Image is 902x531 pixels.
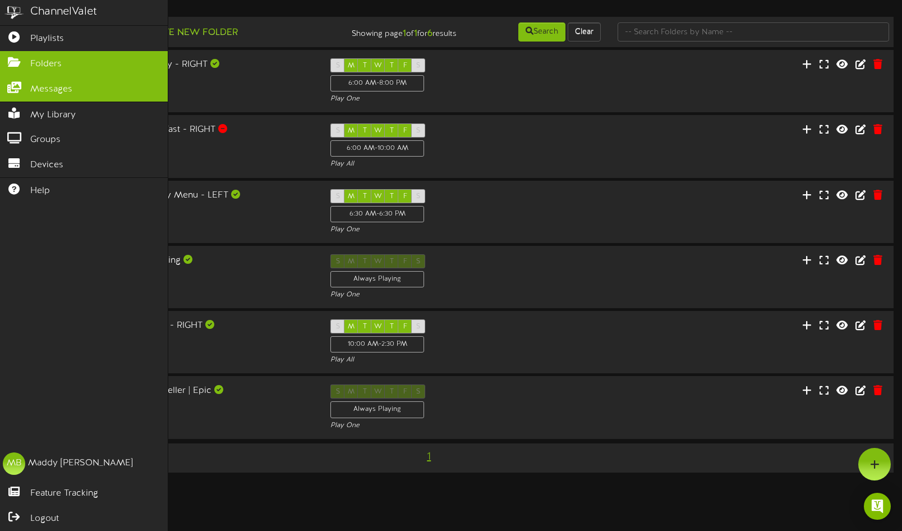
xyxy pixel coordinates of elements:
div: Play All [330,355,599,365]
span: Messages [30,83,72,96]
span: Help [30,185,50,198]
div: ChannelValet [30,4,97,20]
span: T [363,193,367,200]
span: My Library [30,109,76,122]
span: F [403,193,407,200]
span: T [390,127,394,135]
span: T [390,193,394,200]
span: W [374,127,382,135]
div: Portrait ( 9:16 ) [45,71,314,81]
div: [PERSON_NAME] Messaging [45,254,314,267]
input: -- Search Folders by Name -- [618,22,889,42]
div: Portrait ( 9:16 ) [45,136,314,146]
strong: 1 [403,29,406,39]
span: W [374,323,382,331]
button: Create New Folder [130,26,241,40]
span: Folders [30,58,62,71]
span: T [363,62,367,70]
span: Devices [30,159,63,172]
div: Boise Area Campaigns - Teller | Epic [45,384,314,397]
button: Clear [568,22,601,42]
span: W [374,62,382,70]
div: [PERSON_NAME] - All Day - RIGHT [45,58,314,71]
div: MB [3,452,25,475]
div: Play One [330,421,599,431]
div: Play One [330,94,599,104]
div: [PERSON_NAME] -Weekly Menu - LEFT [45,189,314,202]
div: Always Playing [330,271,424,287]
span: T [390,62,394,70]
span: Playlists [30,33,64,45]
div: 6:00 AM - 10:00 AM [330,140,424,157]
div: Landscape ( 16:9 ) [45,397,314,407]
strong: 1 [414,29,417,39]
span: M [348,62,355,70]
span: S [336,62,340,70]
span: Feature Tracking [30,487,98,500]
div: Landscape ( 16:9 ) [45,267,314,277]
span: F [403,62,407,70]
span: T [363,127,367,135]
span: Groups [30,134,61,147]
span: S [336,323,340,331]
span: T [390,323,394,331]
div: [PERSON_NAME] - Breakfast - RIGHT [45,123,314,136]
div: Maddy [PERSON_NAME] [28,457,133,470]
span: Logout [30,512,59,525]
span: M [348,323,355,331]
div: [PERSON_NAME] - Lunch - RIGHT [45,319,314,332]
div: Always Playing [330,401,424,418]
div: 6:30 AM - 6:30 PM [330,206,424,222]
span: M [348,127,355,135]
div: Play One [330,225,599,235]
span: W [374,193,382,200]
div: 6:00 AM - 8:00 PM [330,75,424,91]
span: 1 [424,451,434,463]
div: Portrait ( 9:16 ) [45,332,314,342]
span: M [348,193,355,200]
div: Showing page of for results [321,21,465,40]
span: T [363,323,367,331]
strong: 6 [427,29,432,39]
span: F [403,127,407,135]
span: S [416,62,420,70]
span: S [416,323,420,331]
div: Portrait ( 9:16 ) [45,202,314,211]
span: S [336,193,340,200]
span: S [336,127,340,135]
div: Play All [330,159,599,169]
span: S [416,127,420,135]
div: 10:00 AM - 2:30 PM [330,336,424,353]
div: Open Intercom Messenger [864,493,891,520]
button: Search [518,22,565,42]
span: S [416,193,420,200]
span: F [403,323,407,331]
div: Play One [330,290,599,300]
